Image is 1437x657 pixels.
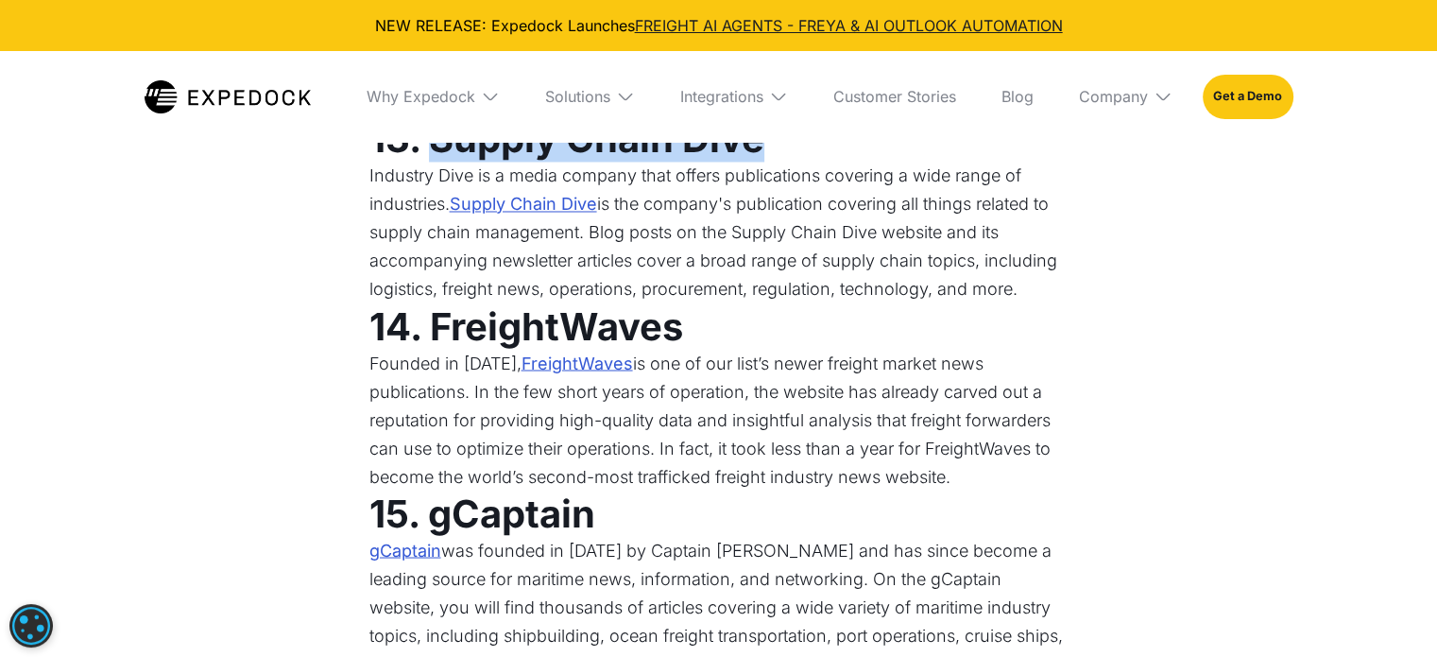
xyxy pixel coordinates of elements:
[369,162,1069,303] p: Industry Dive is a media company that offers publications covering a wide range of industries. is...
[665,51,803,142] div: Integrations
[818,51,971,142] a: Customer Stories
[1064,51,1188,142] div: Company
[1203,75,1292,118] a: Get a Demo
[530,51,650,142] div: Solutions
[1343,566,1437,657] iframe: Chat Widget
[450,190,597,218] a: Supply Chain Dive
[635,16,1063,35] a: FREIGHT AI AGENTS - FREYA & AI OUTLOOK AUTOMATION
[367,87,475,106] div: Why Expedock
[369,349,1069,491] p: Founded in [DATE], is one of our list’s newer freight market news publications. In the few short ...
[680,87,763,106] div: Integrations
[1079,87,1148,106] div: Company
[351,51,515,142] div: Why Expedock
[986,51,1049,142] a: Blog
[522,349,633,377] a: FreightWaves
[15,15,1422,36] div: NEW RELEASE: Expedock Launches
[545,87,610,106] div: Solutions
[369,303,683,349] strong: 14. FreightWaves
[369,536,441,564] a: gCaptain
[369,490,595,536] strong: 15. gCaptain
